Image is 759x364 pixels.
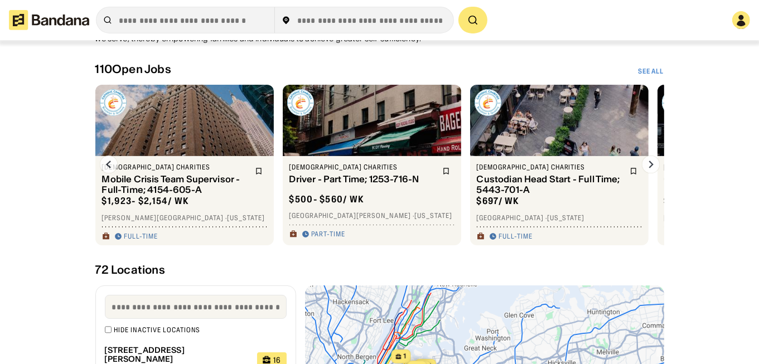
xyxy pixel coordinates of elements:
img: Left Arrow [100,156,118,173]
div: [DEMOGRAPHIC_DATA] Charities [289,163,436,172]
img: Catholic Charities logo [662,89,689,116]
img: Catholic Charities logo [100,89,127,116]
a: Catholic Charities logo[DEMOGRAPHIC_DATA] CharitiesDriver - Part Time; 1253-716-N$500- $560/ wk[G... [283,85,461,245]
div: Driver - Part Time; 1253-716-N [289,174,436,185]
div: Custodian Head Start - Full Time; 5443-701-A [477,174,623,195]
div: 72 Locations [95,263,664,276]
div: [PERSON_NAME][GEOGRAPHIC_DATA] · [US_STATE] [102,213,267,222]
img: Catholic Charities logo [287,89,314,116]
img: Catholic Charities logo [475,89,501,116]
a: See All [638,67,664,76]
div: $ 500 - $560 / wk [289,193,364,205]
img: Bandana logotype [9,10,89,30]
div: $ 697 / wk [477,195,519,207]
a: Catholic Charities logo[DEMOGRAPHIC_DATA] CharitiesCustodian Head Start - Full Time; 5443-701-A$6... [470,85,649,245]
a: Catholic Charities logo[DEMOGRAPHIC_DATA] CharitiesMobile Crisis Team Supervisor - Full-Time; 415... [95,85,274,245]
div: 110 Open Jobs [95,62,171,76]
div: $ 1,923 - $2,154 / wk [102,195,189,207]
div: Hide inactive locations [114,326,200,334]
div: Full-time [124,232,158,241]
div: 16 [273,356,281,364]
div: Full-time [499,232,533,241]
div: Mobile Crisis Team Supervisor - Full-Time; 4154-605-A [102,174,248,195]
div: [GEOGRAPHIC_DATA][PERSON_NAME] · [US_STATE] [289,211,455,220]
span: 1 [403,352,406,361]
div: [DEMOGRAPHIC_DATA] Charities [477,163,623,172]
img: Right Arrow [642,156,660,173]
div: [DEMOGRAPHIC_DATA] Charities [102,163,248,172]
div: [GEOGRAPHIC_DATA] · [US_STATE] [477,213,642,222]
div: Part-time [312,230,346,239]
